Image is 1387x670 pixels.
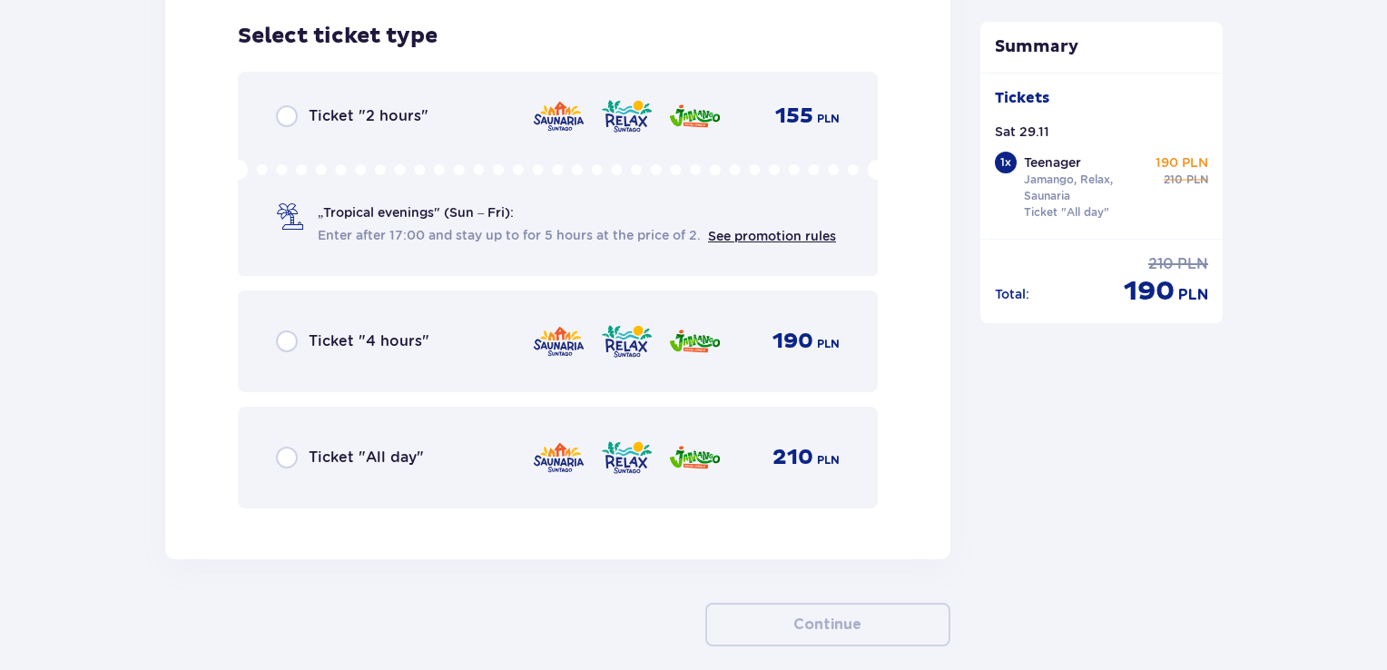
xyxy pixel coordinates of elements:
[309,106,428,126] span: Ticket "2 hours"
[668,438,722,477] img: Jamango
[238,23,438,50] h3: Select ticket type
[1178,285,1208,305] span: PLN
[705,603,950,646] button: Continue
[532,97,585,135] img: Saunaria
[1186,172,1208,188] span: PLN
[1164,172,1183,188] span: 210
[775,103,813,130] span: 155
[532,322,585,360] img: Saunaria
[1148,254,1174,274] span: 210
[318,203,514,222] span: „Tropical evenings" (Sun – Fri):
[772,328,813,355] span: 190
[600,322,654,360] img: Relax
[318,226,701,244] span: Enter after 17:00 and stay up to for 5 hours at the price of 2.
[668,97,722,135] img: Jamango
[309,331,429,351] span: Ticket "4 hours"
[817,336,840,352] span: PLN
[532,438,585,477] img: Saunaria
[309,448,424,468] span: Ticket "All day"
[817,452,840,468] span: PLN
[1024,153,1081,172] p: Teenager
[600,97,654,135] img: Relax
[793,615,861,635] p: Continue
[1156,153,1208,172] p: 190 PLN
[708,229,836,243] a: See promotion rules
[995,88,1049,108] p: Tickets
[995,285,1029,303] p: Total :
[668,322,722,360] img: Jamango
[817,111,840,127] span: PLN
[1024,172,1149,204] p: Jamango, Relax, Saunaria
[600,438,654,477] img: Relax
[772,444,813,471] span: 210
[995,152,1017,173] div: 1 x
[995,123,1049,141] p: Sat 29.11
[1024,204,1109,221] p: Ticket "All day"
[1124,274,1175,309] span: 190
[1177,254,1208,274] span: PLN
[980,36,1224,58] p: Summary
